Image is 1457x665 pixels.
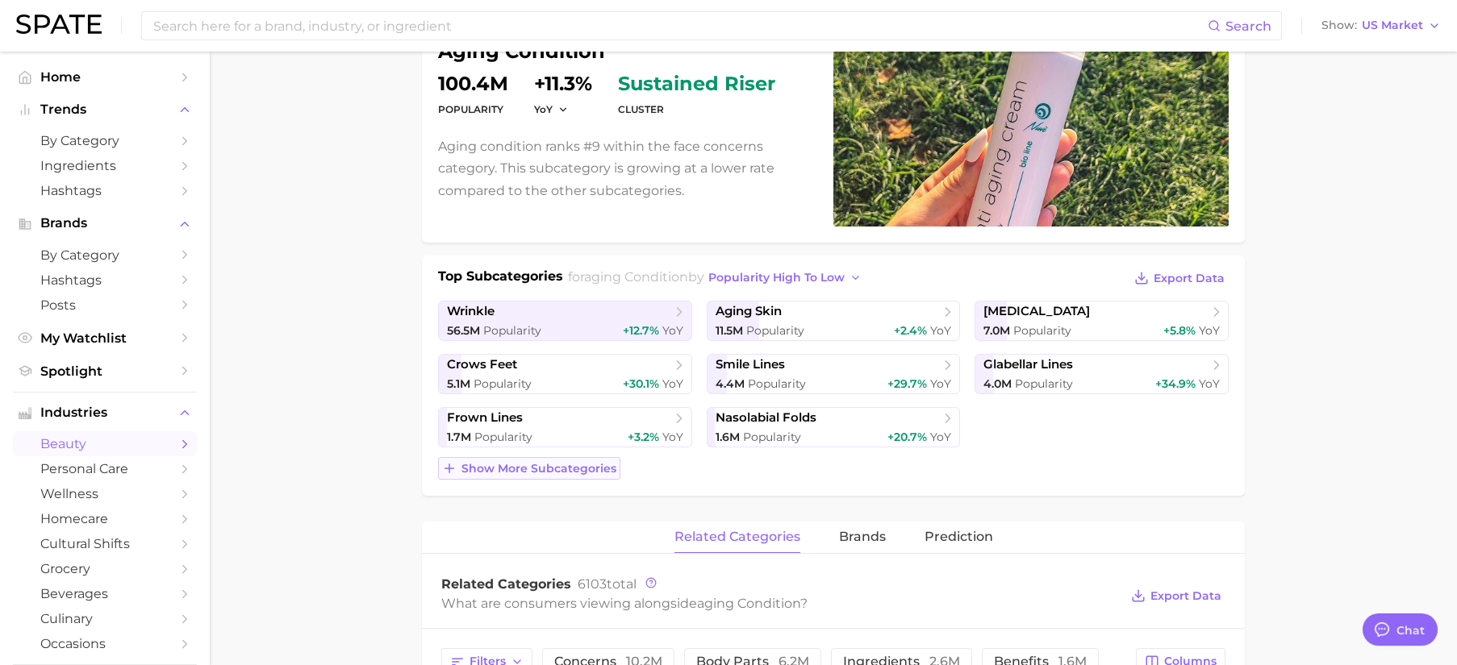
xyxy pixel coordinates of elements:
[697,596,800,611] span: aging condition
[13,456,197,481] a: personal care
[40,247,169,263] span: by Category
[13,581,197,606] a: beverages
[40,272,169,288] span: Hashtags
[40,330,169,346] span: My Watchlist
[13,431,197,456] a: beauty
[534,102,569,116] button: YoY
[13,178,197,203] a: Hashtags
[13,211,197,235] button: Brands
[40,158,169,173] span: Ingredients
[1154,272,1225,285] span: Export Data
[887,430,927,444] span: +20.7%
[618,74,775,94] span: sustained riser
[40,133,169,148] span: by Category
[40,216,169,231] span: Brands
[40,405,169,420] span: Industries
[983,376,1012,391] span: 4.0m
[1150,589,1221,603] span: Export Data
[13,153,197,178] a: Ingredients
[438,457,620,480] button: Show more subcategories
[748,376,806,391] span: Popularity
[1013,323,1071,338] span: Popularity
[983,323,1010,338] span: 7.0m
[716,323,743,338] span: 11.5m
[662,376,683,391] span: YoY
[662,430,683,444] span: YoY
[13,243,197,268] a: by Category
[447,357,517,372] span: crows feet
[983,304,1090,319] span: [MEDICAL_DATA]
[578,576,637,592] span: total
[438,42,814,61] h1: aging condition
[13,293,197,318] a: Posts
[618,100,775,119] dt: cluster
[13,481,197,506] a: wellness
[707,407,961,447] a: nasolabial folds1.6m Popularity+20.7% YoY
[441,576,571,592] span: Related Categories
[975,301,1229,341] a: [MEDICAL_DATA]7.0m Popularity+5.8% YoY
[13,268,197,293] a: Hashtags
[40,69,169,85] span: Home
[40,586,169,601] span: beverages
[716,410,816,426] span: nasolabial folds
[674,530,800,544] span: related categories
[1015,376,1073,391] span: Popularity
[578,576,607,592] span: 6103
[662,323,683,338] span: YoY
[930,376,951,391] span: YoY
[40,364,169,379] span: Spotlight
[461,462,616,476] span: Show more subcategories
[13,64,197,89] a: Home
[534,102,553,116] span: YoY
[930,323,951,338] span: YoY
[1362,21,1423,30] span: US Market
[743,430,801,444] span: Popularity
[716,430,740,444] span: 1.6m
[894,323,927,338] span: +2.4%
[887,376,927,391] span: +29.7%
[40,183,169,198] span: Hashtags
[983,357,1073,372] span: glabellar lines
[13,631,197,656] a: occasions
[13,606,197,631] a: culinary
[447,430,471,444] span: 1.7m
[40,297,169,313] span: Posts
[40,102,169,117] span: Trends
[441,592,1119,614] div: What are consumers viewing alongside ?
[40,486,169,501] span: wellness
[1225,19,1271,34] span: Search
[40,436,169,451] span: beauty
[13,506,197,531] a: homecare
[447,376,470,391] span: 5.1m
[708,271,845,285] span: popularity high to low
[1163,323,1196,338] span: +5.8%
[623,323,659,338] span: +12.7%
[13,326,197,351] a: My Watchlist
[40,536,169,551] span: cultural shifts
[438,301,692,341] a: wrinkle56.5m Popularity+12.7% YoY
[716,304,782,319] span: aging skin
[438,100,508,119] dt: Popularity
[447,410,523,426] span: frown lines
[707,301,961,341] a: aging skin11.5m Popularity+2.4% YoY
[925,530,993,544] span: Prediction
[623,376,659,391] span: +30.1%
[568,269,866,285] span: for by
[13,128,197,153] a: by Category
[13,531,197,556] a: cultural shifts
[16,15,102,34] img: SPATE
[628,430,659,444] span: +3.2%
[40,511,169,526] span: homecare
[975,354,1229,394] a: glabellar lines4.0m Popularity+34.9% YoY
[707,354,961,394] a: smile lines4.4m Popularity+29.7% YoY
[438,135,814,202] p: Aging condition ranks #9 within the face concerns category. This subcategory is growing at a lowe...
[716,376,745,391] span: 4.4m
[13,98,197,122] button: Trends
[746,323,804,338] span: Popularity
[704,267,866,289] button: popularity high to low
[1130,267,1229,289] button: Export Data
[584,269,688,285] span: aging condition
[1321,21,1357,30] span: Show
[474,430,532,444] span: Popularity
[40,561,169,576] span: grocery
